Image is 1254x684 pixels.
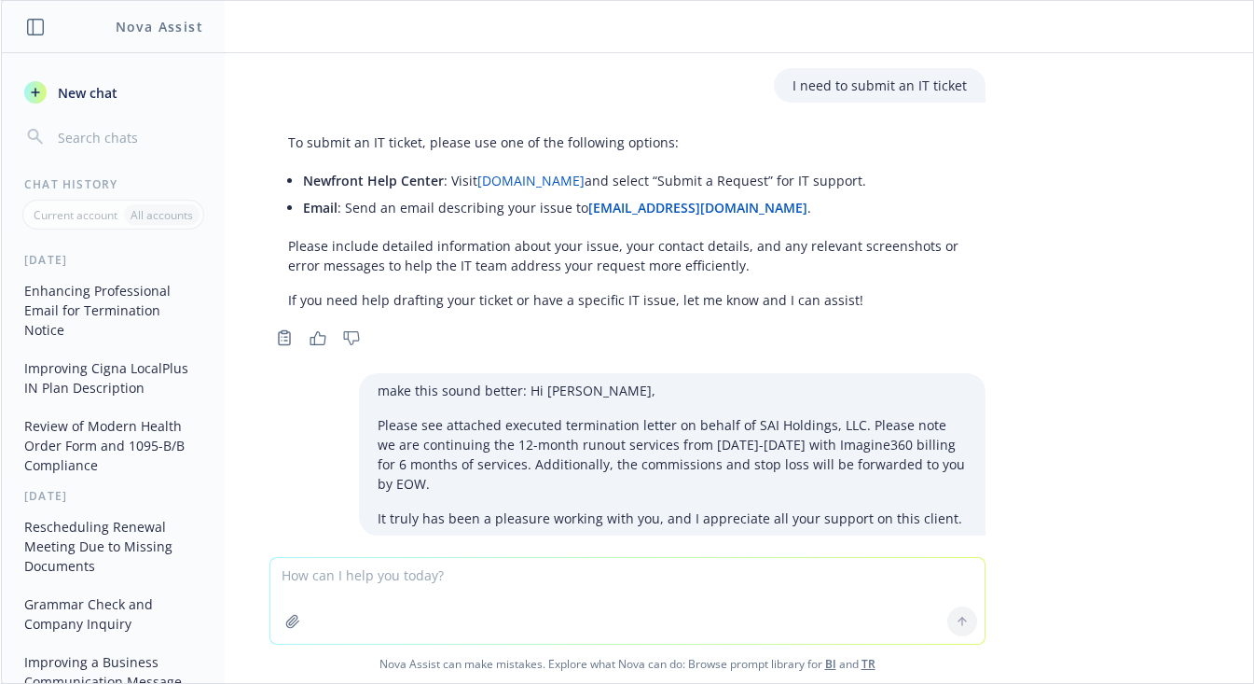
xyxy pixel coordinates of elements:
[2,176,225,192] div: Chat History
[276,329,293,346] svg: Copy to clipboard
[288,133,967,152] p: To submit an IT ticket, please use one of the following options:
[378,415,967,494] p: Please see attached executed termination letter on behalf of SAI Holdings, LLC. Please note we ar...
[288,290,967,310] p: If you need help drafting your ticket or have a specific IT issue, let me know and I can assist!
[17,411,210,481] button: Review of Modern Health Order Form and 1095-B/B Compliance
[17,275,210,345] button: Enhancing Professional Email for Termination Notice
[54,83,117,103] span: New chat
[303,199,338,216] span: Email
[861,656,875,672] a: TR
[54,124,202,150] input: Search chats
[2,488,225,504] div: [DATE]
[303,194,967,221] li: : Send an email describing your issue to .
[131,207,193,223] p: All accounts
[337,325,366,351] button: Thumbs down
[116,17,203,36] h1: Nova Assist
[288,236,967,275] p: Please include detailed information about your issue, your contact details, and any relevant scre...
[477,172,585,189] a: [DOMAIN_NAME]
[378,509,967,528] p: It truly has been a pleasure working with you, and I appreciate all your support on this client.
[792,76,967,95] p: I need to submit an IT ticket
[303,167,967,194] li: : Visit and select “Submit a Request” for IT support.
[17,511,210,581] button: Rescheduling Renewal Meeting Due to Missing Documents
[378,381,967,400] p: make this sound better: Hi [PERSON_NAME],
[8,645,1246,683] span: Nova Assist can make mistakes. Explore what Nova can do: Browse prompt library for and
[2,252,225,268] div: [DATE]
[17,589,210,639] button: Grammar Check and Company Inquiry
[303,172,444,189] span: Newfront Help Center
[17,353,210,403] button: Improving Cigna LocalPlus IN Plan Description
[588,199,807,216] a: [EMAIL_ADDRESS][DOMAIN_NAME]
[825,656,836,672] a: BI
[34,207,117,223] p: Current account
[17,76,210,109] button: New chat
